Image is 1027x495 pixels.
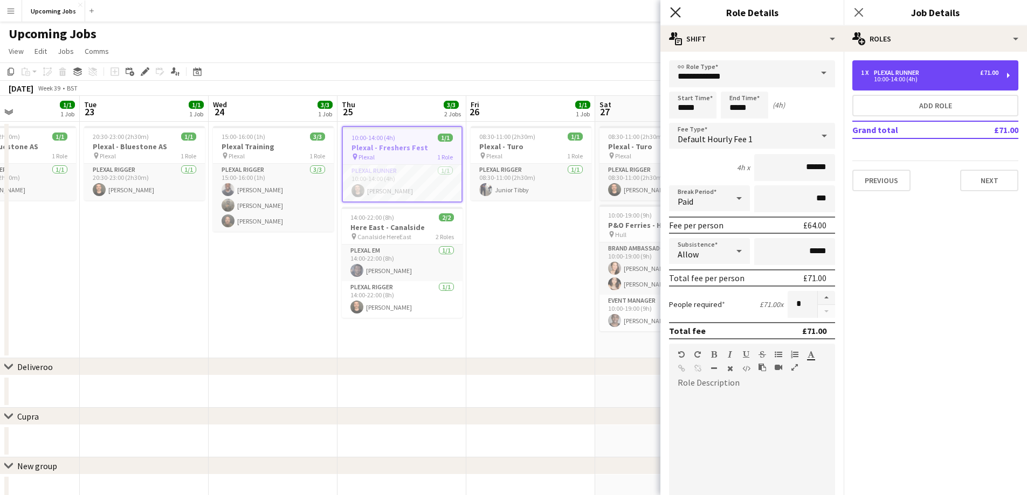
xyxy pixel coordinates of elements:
span: 1/1 [60,101,75,109]
div: £71.00 [980,69,998,76]
button: Previous [852,170,911,191]
span: 1 Role [567,152,583,160]
div: [DATE] [9,83,33,94]
button: Increase [818,291,835,305]
button: Clear Formatting [726,364,734,373]
div: 08:30-11:00 (2h30m)1/1Plexal - Turo Plexal1 RolePlexal Rigger1/108:30-11:00 (2h30m)Junior Tibby [471,126,591,200]
span: Paid [678,196,693,207]
div: New group [17,461,57,471]
app-job-card: 08:30-11:00 (2h30m)1/1Plexal - Turo Plexal1 RolePlexal Rigger1/108:30-11:00 (2h30m)[PERSON_NAME] [599,126,720,200]
div: 1 Job [189,110,203,118]
button: Text Color [807,350,815,359]
div: £71.00 [803,273,826,283]
button: Ordered List [791,350,798,359]
div: £71.00 x [760,299,783,309]
span: 1/1 [438,134,453,142]
a: Comms [80,44,113,58]
span: Canalside HereEast [357,233,411,241]
app-job-card: 15:00-16:00 (1h)3/3Plexal Training Plexal1 RolePlexal Rigger3/315:00-16:00 (1h)[PERSON_NAME][PERS... [213,126,334,232]
span: Sat [599,100,611,109]
span: Allow [678,249,699,260]
span: 15:00-16:00 (1h) [222,133,265,141]
div: £64.00 [803,220,826,231]
span: Hull [615,231,626,239]
span: Wed [213,100,227,109]
span: 08:30-11:00 (2h30m) [608,133,664,141]
app-card-role: Plexal Rigger1/108:30-11:00 (2h30m)Junior Tibby [471,164,591,200]
span: 1/1 [575,101,590,109]
span: Fri [471,100,479,109]
button: Insert video [775,363,782,372]
span: Jobs [58,46,74,56]
span: Plexal [100,152,116,160]
h3: Plexal - Turo [471,142,591,151]
div: Total fee per person [669,273,745,283]
span: Thu [342,100,355,109]
a: Jobs [53,44,78,58]
app-job-card: 10:00-19:00 (9h)3/3P&O Ferries - Hull Hull2 RolesBrand Ambassador2/210:00-19:00 (9h)[PERSON_NAME]... [599,205,720,331]
app-job-card: 20:30-23:00 (2h30m)1/1Plexal - Bluestone AS Plexal1 RolePlexal Rigger1/120:30-23:00 (2h30m)[PERSO... [84,126,205,200]
h3: Plexal - Freshers Fest [343,143,461,152]
button: Undo [678,350,685,359]
div: 2 Jobs [444,110,461,118]
button: HTML Code [742,364,750,373]
button: Italic [726,350,734,359]
div: 1 Job [60,110,74,118]
h3: Here East - Canalside [342,222,463,232]
span: 3/3 [318,101,333,109]
span: 14:00-22:00 (8h) [350,213,394,221]
td: Grand total [852,121,960,138]
td: £71.00 [960,121,1018,138]
app-job-card: 10:00-14:00 (4h)1/1Plexal - Freshers Fest Plexal1 RolePlexal Runner1/110:00-14:00 (4h)[PERSON_NAME] [342,126,463,203]
span: 08:30-11:00 (2h30m) [479,133,535,141]
span: Week 39 [36,84,63,92]
span: 2 Roles [436,233,454,241]
span: 1/1 [189,101,204,109]
span: 1 Role [437,153,453,161]
div: Deliveroo [17,361,53,372]
span: 1/1 [181,133,196,141]
label: People required [669,299,725,309]
span: Plexal [229,152,245,160]
div: 1 Job [576,110,590,118]
h3: P&O Ferries - Hull [599,220,720,230]
span: Default Hourly Fee 1 [678,134,753,144]
h3: Role Details [660,5,844,19]
h3: Job Details [844,5,1027,19]
span: 26 [469,106,479,118]
span: 1/1 [52,133,67,141]
span: 2/2 [439,213,454,221]
app-card-role: Plexal Rigger1/114:00-22:00 (8h)[PERSON_NAME] [342,281,463,318]
div: 4h x [737,163,750,172]
span: 23 [82,106,97,118]
div: Cupra [17,411,39,422]
a: View [4,44,28,58]
span: Plexal [486,152,502,160]
div: Shift [660,26,844,52]
a: Edit [30,44,51,58]
button: Strikethrough [759,350,766,359]
h1: Upcoming Jobs [9,26,97,42]
button: Fullscreen [791,363,798,372]
app-job-card: 14:00-22:00 (8h)2/2Here East - Canalside Canalside HereEast2 RolesPlexal EM1/114:00-22:00 (8h)[PE... [342,207,463,318]
button: Add role [852,95,1018,116]
span: 10:00-19:00 (9h) [608,211,652,219]
div: Roles [844,26,1027,52]
span: 3/3 [310,133,325,141]
span: 3/3 [444,101,459,109]
app-card-role: Plexal Runner1/110:00-14:00 (4h)[PERSON_NAME] [343,165,461,201]
span: Plexal [615,152,631,160]
div: 1 Job [318,110,332,118]
span: 20:30-23:00 (2h30m) [93,133,149,141]
span: 1 Role [309,152,325,160]
span: Plexal [359,153,375,161]
button: Upcoming Jobs [22,1,85,22]
button: Paste as plain text [759,363,766,372]
button: Redo [694,350,701,359]
span: 25 [340,106,355,118]
span: 1/1 [568,133,583,141]
app-card-role: Plexal EM1/114:00-22:00 (8h)[PERSON_NAME] [342,245,463,281]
